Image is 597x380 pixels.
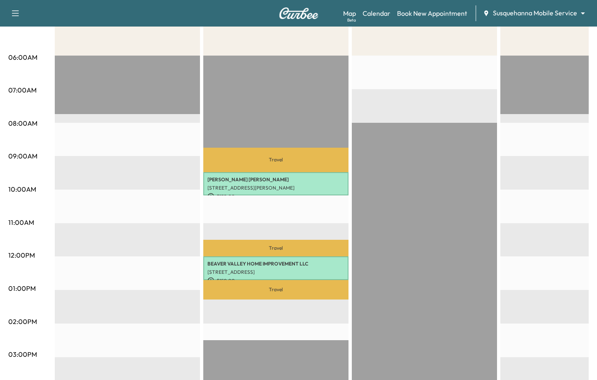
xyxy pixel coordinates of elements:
[207,176,344,183] p: [PERSON_NAME] [PERSON_NAME]
[8,283,36,293] p: 01:00PM
[8,151,37,161] p: 09:00AM
[207,193,344,200] p: $ 150.00
[203,280,348,300] p: Travel
[8,317,37,326] p: 02:00PM
[8,52,37,62] p: 06:00AM
[203,148,348,172] p: Travel
[8,250,35,260] p: 12:00PM
[207,277,344,285] p: $ 150.00
[279,7,319,19] img: Curbee Logo
[207,261,344,267] p: BEAVER VALLEY HOME IMPROVEMENT LLC
[8,85,37,95] p: 07:00AM
[207,185,344,191] p: [STREET_ADDRESS][PERSON_NAME]
[397,8,467,18] a: Book New Appointment
[347,17,356,23] div: Beta
[493,8,577,18] span: Susquehanna Mobile Service
[207,269,344,275] p: [STREET_ADDRESS]
[8,118,37,128] p: 08:00AM
[203,240,348,256] p: Travel
[343,8,356,18] a: MapBeta
[363,8,390,18] a: Calendar
[8,184,36,194] p: 10:00AM
[8,349,37,359] p: 03:00PM
[8,217,34,227] p: 11:00AM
